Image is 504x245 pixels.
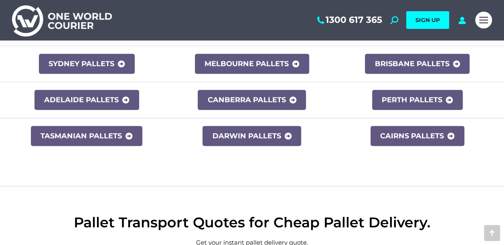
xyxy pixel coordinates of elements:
a: Canberra Pallets [198,90,306,110]
a: Mobile menu icon [475,12,492,28]
span: Tasmanian pallets [40,132,122,140]
a: Brisbane Pallets [365,54,470,74]
span: Adelaide Pallets [44,96,119,103]
span: Perth Pallets [382,96,442,103]
span: Darwin Pallets [212,132,281,140]
a: cairns pallets [370,126,464,146]
a: SIGN UP [406,11,449,29]
span: Canberra Pallets [207,96,285,103]
span: SIGN UP [415,16,440,24]
span: Melbourne Pallets [204,60,289,67]
a: Perth Pallets [372,90,463,110]
a: Tasmanian pallets [31,126,142,146]
img: One World Courier [12,4,112,36]
span: cairns pallets [380,132,444,140]
span: Brisbane Pallets [374,60,449,67]
a: Melbourne Pallets [195,54,309,74]
a: Adelaide Pallets [34,90,139,110]
span: Sydney Pallets [49,60,114,67]
a: Darwin Pallets [202,126,301,146]
h4: Pallet Transport Quotes for Cheap Pallet Delivery. [28,214,476,231]
a: 1300 617 365 [316,15,382,25]
a: Sydney Pallets [39,54,135,74]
